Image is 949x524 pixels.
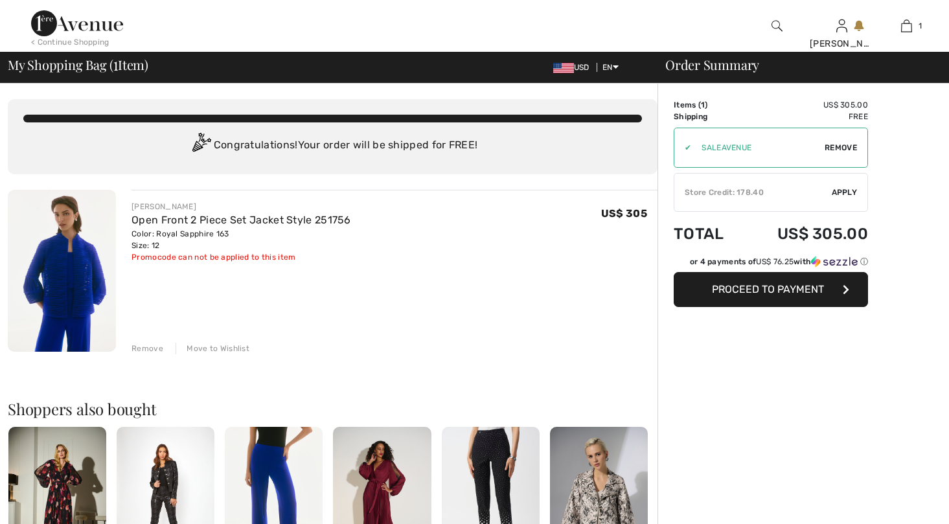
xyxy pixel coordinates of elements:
div: or 4 payments ofUS$ 76.25withSezzle Click to learn more about Sezzle [674,256,868,272]
img: Sezzle [811,256,858,268]
img: My Info [836,18,847,34]
span: EN [602,63,619,72]
img: search the website [772,18,783,34]
img: 1ère Avenue [31,10,123,36]
div: < Continue Shopping [31,36,109,48]
a: 1 [875,18,938,34]
div: or 4 payments of with [690,256,868,268]
td: US$ 305.00 [743,212,868,256]
h2: Shoppers also bought [8,401,657,416]
td: Free [743,111,868,122]
div: [PERSON_NAME] [810,37,873,51]
div: Remove [131,343,163,354]
div: [PERSON_NAME] [131,201,351,212]
img: My Bag [901,18,912,34]
td: Shipping [674,111,743,122]
div: Move to Wishlist [176,343,249,354]
div: Color: Royal Sapphire 163 Size: 12 [131,228,351,251]
span: USD [553,63,595,72]
img: Congratulation2.svg [188,133,214,159]
span: Apply [832,187,858,198]
a: Sign In [836,19,847,32]
input: Promo code [691,128,825,167]
span: My Shopping Bag ( Item) [8,58,148,71]
span: US$ 76.25 [756,257,794,266]
div: Store Credit: 178.40 [674,187,832,198]
span: US$ 305 [601,207,647,220]
td: US$ 305.00 [743,99,868,111]
span: Remove [825,142,857,154]
div: Congratulations! Your order will be shipped for FREE! [23,133,642,159]
a: Open Front 2 Piece Set Jacket Style 251756 [131,214,351,226]
td: Total [674,212,743,256]
img: US Dollar [553,63,574,73]
img: Open Front 2 Piece Set Jacket Style 251756 [8,190,116,352]
span: 1 [919,20,922,32]
span: 1 [701,100,705,109]
button: Proceed to Payment [674,272,868,307]
div: Promocode can not be applied to this item [131,251,351,263]
div: ✔ [674,142,691,154]
span: 1 [113,55,118,72]
td: Items ( ) [674,99,743,111]
div: Order Summary [650,58,941,71]
iframe: Opens a widget where you can find more information [866,485,936,518]
span: Proceed to Payment [712,283,824,295]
